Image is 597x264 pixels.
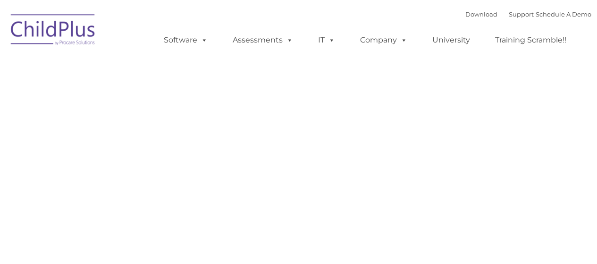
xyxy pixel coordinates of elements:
[465,10,591,18] font: |
[536,10,591,18] a: Schedule A Demo
[509,10,534,18] a: Support
[309,31,345,50] a: IT
[423,31,479,50] a: University
[6,8,101,55] img: ChildPlus by Procare Solutions
[223,31,303,50] a: Assessments
[154,31,217,50] a: Software
[465,10,497,18] a: Download
[351,31,417,50] a: Company
[486,31,576,50] a: Training Scramble!!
